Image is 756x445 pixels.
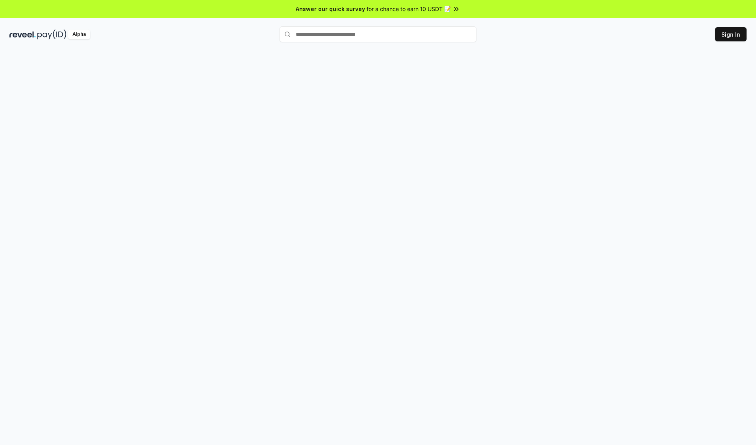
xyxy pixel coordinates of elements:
img: reveel_dark [9,30,36,39]
img: pay_id [37,30,67,39]
div: Alpha [68,30,90,39]
button: Sign In [715,27,747,41]
span: for a chance to earn 10 USDT 📝 [367,5,451,13]
span: Answer our quick survey [296,5,365,13]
